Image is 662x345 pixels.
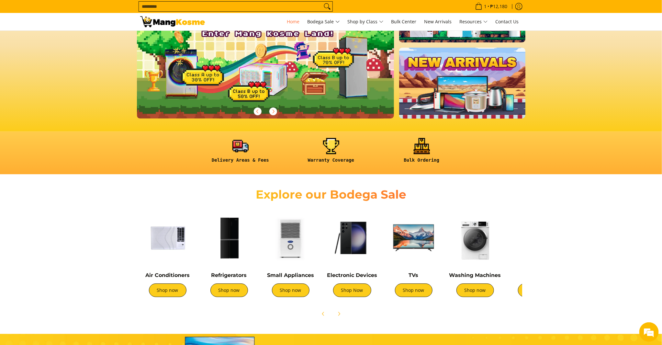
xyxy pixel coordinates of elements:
a: Shop now [456,283,494,297]
img: Mang Kosme: Your Home Appliances Warehouse Sale Partner! [140,16,205,27]
a: Shop now [210,283,248,297]
span: New Arrivals [424,18,452,25]
a: Shop Now [333,283,371,297]
span: Contact Us [496,18,519,25]
button: Next [266,104,280,119]
img: TVs [386,210,441,265]
span: Resources [460,18,488,26]
img: Air Conditioners [140,210,195,265]
a: Refrigerators [211,272,247,278]
button: Previous [316,307,331,321]
a: Shop now [518,283,555,297]
img: Electronic Devices [325,210,380,265]
a: Home [284,13,303,30]
span: ₱12,180 [489,4,509,9]
a: Electronic Devices [327,272,377,278]
img: Refrigerators [202,210,257,265]
a: New Arrivals [421,13,455,30]
a: <h6><strong>Delivery Areas & Fees</strong></h6> [198,138,283,168]
img: Cookers [509,210,564,265]
a: Shop now [149,283,186,297]
nav: Main Menu [211,13,522,30]
a: TVs [409,272,419,278]
span: 1 [483,4,488,9]
img: Small Appliances [263,210,318,265]
span: Bulk Center [391,18,417,25]
a: Bodega Sale [304,13,343,30]
span: Shop by Class [348,18,384,26]
button: Previous [251,104,265,119]
a: Contact Us [492,13,522,30]
h2: Explore our Bodega Sale [237,187,425,202]
span: • [473,3,510,10]
button: Next [332,307,346,321]
span: Home [287,18,300,25]
span: Bodega Sale [308,18,340,26]
a: Resources [456,13,491,30]
a: Shop now [272,283,309,297]
button: Search [322,2,332,11]
a: <h6><strong>Bulk Ordering</strong></h6> [380,138,464,168]
a: Small Appliances [267,272,314,278]
img: Washing Machines [448,210,503,265]
a: Bulk Center [388,13,420,30]
a: Shop by Class [344,13,387,30]
a: Air Conditioners [145,272,190,278]
a: Shop now [395,283,432,297]
a: <h6><strong>Warranty Coverage</strong></h6> [289,138,373,168]
a: Washing Machines [449,272,501,278]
